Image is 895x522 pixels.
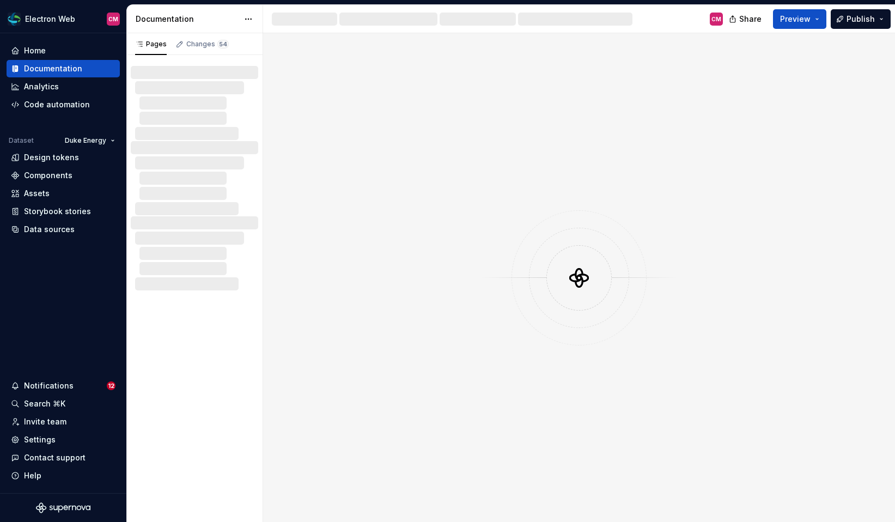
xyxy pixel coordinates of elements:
div: Invite team [24,416,66,427]
span: Duke Energy [65,136,106,145]
span: Publish [847,14,875,25]
button: Publish [831,9,891,29]
a: Components [7,167,120,184]
button: Notifications12 [7,377,120,394]
button: Share [723,9,769,29]
svg: Supernova Logo [36,502,90,513]
div: Home [24,45,46,56]
div: Code automation [24,99,90,110]
div: Storybook stories [24,206,91,217]
button: Preview [773,9,826,29]
a: Analytics [7,78,120,95]
img: f6f21888-ac52-4431-a6ea-009a12e2bf23.png [8,13,21,26]
div: Assets [24,188,50,199]
a: Storybook stories [7,203,120,220]
div: Notifications [24,380,74,391]
button: Electron WebCM [2,7,124,31]
div: Help [24,470,41,481]
div: Electron Web [25,14,75,25]
a: Documentation [7,60,120,77]
span: Preview [780,14,811,25]
button: Contact support [7,449,120,466]
div: CM [711,15,721,23]
button: Help [7,467,120,484]
div: Design tokens [24,152,79,163]
div: Search ⌘K [24,398,65,409]
a: Design tokens [7,149,120,166]
div: Pages [135,40,167,48]
span: 54 [217,40,229,48]
a: Settings [7,431,120,448]
a: Home [7,42,120,59]
a: Code automation [7,96,120,113]
div: CM [108,15,118,23]
div: Documentation [136,14,239,25]
div: Components [24,170,72,181]
button: Duke Energy [60,133,120,148]
div: Documentation [24,63,82,74]
span: Share [739,14,762,25]
a: Assets [7,185,120,202]
div: Data sources [24,224,75,235]
button: Search ⌘K [7,395,120,412]
div: Analytics [24,81,59,92]
div: Dataset [9,136,34,145]
div: Changes [186,40,229,48]
div: Settings [24,434,56,445]
div: Contact support [24,452,86,463]
a: Data sources [7,221,120,238]
span: 12 [107,381,115,390]
a: Invite team [7,413,120,430]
